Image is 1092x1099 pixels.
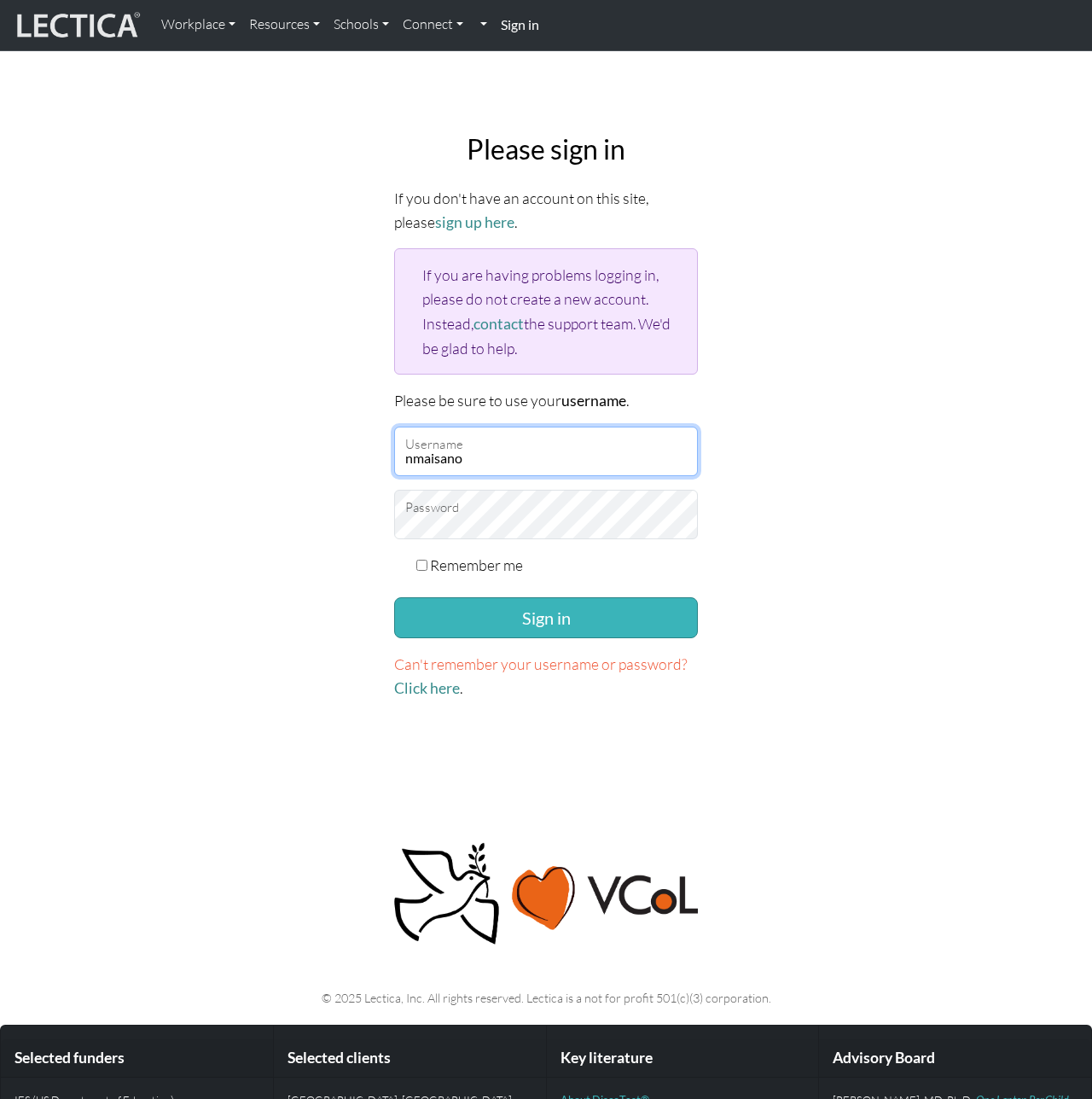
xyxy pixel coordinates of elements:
[394,427,698,476] input: Username
[394,679,460,697] a: Click here
[389,840,703,947] img: Peace, love, VCoL
[396,7,470,43] a: Connect
[242,7,327,43] a: Resources
[327,7,396,43] a: Schools
[547,1039,819,1078] div: Key literature
[394,186,698,235] p: If you don't have an account on this site, please .
[1,1039,273,1078] div: Selected funders
[819,1039,1091,1078] div: Advisory Board
[430,553,523,577] label: Remember me
[394,133,698,166] h2: Please sign in
[501,16,539,32] strong: Sign in
[394,654,688,673] span: Can't remember your username or password?
[473,315,524,333] a: contact
[394,388,698,413] p: Please be sure to use your .
[70,988,1022,1008] p: © 2025 Lectica, Inc. All rights reserved. Lectica is a not for profit 501(c)(3) corporation.
[13,9,141,42] img: lecticalive
[494,7,546,44] a: Sign in
[394,248,698,375] div: If you are having problems logging in, please do not create a new account. Instead, the support t...
[154,7,242,43] a: Workplace
[435,213,514,231] a: sign up here
[274,1039,546,1078] div: Selected clients
[394,652,698,701] p: .
[394,597,698,638] button: Sign in
[561,392,626,410] strong: username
